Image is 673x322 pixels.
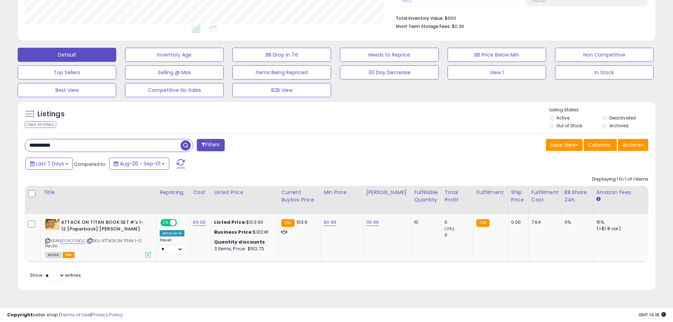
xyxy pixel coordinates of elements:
button: Filters [197,139,224,151]
a: 119.99 [366,219,379,226]
label: Archived [609,123,628,129]
div: (+$1.8 var) [596,226,655,232]
button: Default [18,48,116,62]
button: Save View [546,139,583,151]
div: Fulfillment [476,189,505,196]
div: 0.00 [511,219,523,226]
div: Amazon Fees [596,189,657,196]
div: $102.81 [214,229,273,235]
div: $103.90 [214,219,273,226]
button: 30 Day Decrease [340,65,438,80]
div: 0 [444,219,473,226]
div: Preset: [160,238,184,254]
div: BB Share 24h. [565,189,590,204]
button: Competitive No Sales [125,83,224,97]
div: Clear All Filters [25,121,56,128]
b: Total Inventory Value: [396,15,444,21]
div: Current Buybox Price [281,189,318,204]
div: 7.64 [531,219,556,226]
button: View 1 [448,65,546,80]
button: Selling @ Max [125,65,224,80]
div: [PERSON_NAME] [366,189,408,196]
a: 66.00 [193,219,206,226]
strong: Copyright [7,311,33,318]
b: Listed Price: [214,219,246,226]
div: 0% [565,219,588,226]
li: $660 [396,13,643,22]
small: FBA [281,219,294,227]
span: 2025-09-10 14:18 GMT [638,311,666,318]
button: Actions [618,139,648,151]
label: Out of Stock [556,123,582,129]
p: Listing States: [549,107,655,113]
button: B2B View [232,83,331,97]
div: : [214,239,273,245]
label: Deactivated [609,115,636,121]
button: Inventory Age [125,48,224,62]
span: Aug-26 - Sep-01 [120,160,160,167]
span: $0.36 [452,23,464,30]
div: 15% [596,219,655,226]
button: Best View [18,83,116,97]
div: Displaying 1 to 1 of 1 items [592,176,648,183]
span: FBA [63,252,75,258]
button: Non Competitive [555,48,654,62]
small: (0%) [444,226,454,232]
b: Short Term Storage Fees: [396,23,451,29]
small: FBA [476,219,489,227]
div: Ship Price [511,189,525,204]
button: BB Drop in 7d [232,48,331,62]
button: BB Price Below Min [448,48,546,62]
a: Privacy Policy [91,311,123,318]
button: Columns [584,139,617,151]
h5: Listings [37,109,65,119]
div: Total Profit [444,189,470,204]
b: Quantity discounts [214,239,265,245]
span: 103.9 [296,219,308,226]
label: Active [556,115,569,121]
button: Needs to Reprice [340,48,438,62]
div: Fulfillable Quantity [414,189,438,204]
a: 90.99 [324,219,336,226]
div: Listed Price [214,189,275,196]
div: Repricing [160,189,187,196]
span: Last 7 Days [36,160,64,167]
small: Amazon Fees. [596,196,601,203]
span: Show: entries [30,272,81,279]
div: Min Price [324,189,360,196]
div: Fulfillment Cost [531,189,559,204]
button: Aug-26 - Sep-01 [109,158,169,170]
div: Title [43,189,154,196]
button: Items Being Repriced [232,65,331,80]
button: In Stock [555,65,654,80]
div: Amazon AI [160,230,184,236]
span: Compared to: [74,161,106,168]
span: All listings currently available for purchase on Amazon [45,252,61,258]
button: Last 7 Days [25,158,73,170]
span: Columns [588,141,610,148]
b: Business Price: [214,229,253,235]
div: ASIN: [45,219,151,257]
div: 0 [444,232,473,238]
div: seller snap | | [7,312,123,318]
b: ATTACK ON TITAN BOOK SET #'s 1-12 [Paperback] [PERSON_NAME] [61,219,147,234]
a: Terms of Use [60,311,90,318]
img: 518jXGlXFsL._SL40_.jpg [45,219,59,230]
span: ON [161,220,170,226]
span: OFF [176,220,187,226]
div: Cost [193,189,208,196]
div: 3 Items, Price: $102.73 [214,246,273,252]
button: Top Sellers [18,65,116,80]
div: 10 [414,219,436,226]
a: B00KO75BQC [60,238,85,244]
span: | SKU: ATTACK ON TITAN 1-12 PenRH [45,238,142,248]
